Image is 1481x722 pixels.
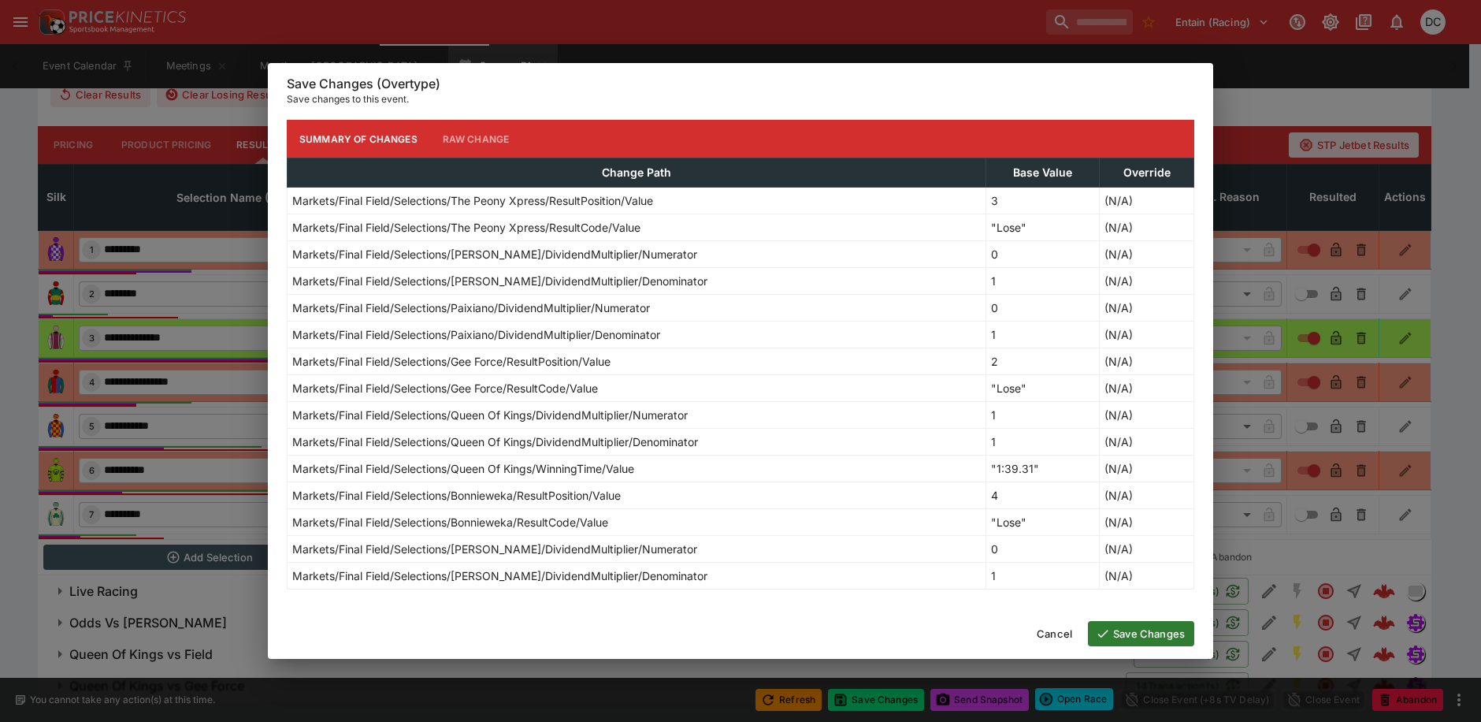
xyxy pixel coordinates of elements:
td: (N/A) [1100,509,1194,536]
h6: Save Changes (Overtype) [287,76,1194,92]
p: Markets/Final Field/Selections/[PERSON_NAME]/DividendMultiplier/Numerator [292,246,697,262]
td: (N/A) [1100,188,1194,214]
p: Markets/Final Field/Selections/[PERSON_NAME]/DividendMultiplier/Denominator [292,568,707,584]
td: "1:39.31" [985,456,1099,482]
td: 1 [985,429,1099,456]
button: Summary of Changes [287,120,430,158]
p: Markets/Final Field/Selections/The Peony Xpress/ResultPosition/Value [292,192,653,209]
p: Markets/Final Field/Selections/Queen Of Kings/DividendMultiplier/Denominator [292,434,698,450]
p: Markets/Final Field/Selections/Gee Force/ResultPosition/Value [292,353,611,370]
p: Markets/Final Field/Selections/Paixiano/DividendMultiplier/Numerator [292,300,650,316]
th: Change Path [288,158,986,188]
td: (N/A) [1100,295,1194,322]
td: 1 [985,322,1099,348]
td: (N/A) [1100,268,1194,295]
p: Markets/Final Field/Selections/The Peony Xpress/ResultCode/Value [292,219,640,236]
p: Markets/Final Field/Selections/Gee Force/ResultCode/Value [292,380,598,396]
td: (N/A) [1100,563,1194,590]
p: Markets/Final Field/Selections/Bonnieweka/ResultPosition/Value [292,487,621,504]
td: (N/A) [1100,348,1194,375]
td: 0 [985,536,1099,563]
td: 3 [985,188,1099,214]
td: (N/A) [1100,402,1194,429]
button: Save Changes [1088,621,1194,646]
td: (N/A) [1100,482,1194,509]
p: Markets/Final Field/Selections/[PERSON_NAME]/DividendMultiplier/Denominator [292,273,707,289]
td: (N/A) [1100,456,1194,482]
td: "Lose" [985,509,1099,536]
td: (N/A) [1100,241,1194,268]
td: (N/A) [1100,322,1194,348]
td: 1 [985,402,1099,429]
td: (N/A) [1100,429,1194,456]
td: (N/A) [1100,536,1194,563]
td: "Lose" [985,214,1099,241]
p: Markets/Final Field/Selections/Bonnieweka/ResultCode/Value [292,514,608,530]
td: 0 [985,241,1099,268]
p: Markets/Final Field/Selections/Paixiano/DividendMultiplier/Denominator [292,326,660,343]
p: Markets/Final Field/Selections/Queen Of Kings/DividendMultiplier/Numerator [292,407,688,423]
td: 2 [985,348,1099,375]
td: (N/A) [1100,375,1194,402]
td: 1 [985,563,1099,590]
th: Override [1100,158,1194,188]
td: "Lose" [985,375,1099,402]
p: Save changes to this event. [287,91,1194,107]
th: Base Value [985,158,1099,188]
td: 4 [985,482,1099,509]
p: Markets/Final Field/Selections/Queen Of Kings/WinningTime/Value [292,460,634,477]
p: Markets/Final Field/Selections/[PERSON_NAME]/DividendMultiplier/Numerator [292,541,697,557]
td: (N/A) [1100,214,1194,241]
button: Raw Change [430,120,522,158]
button: Cancel [1027,621,1082,646]
td: 0 [985,295,1099,322]
td: 1 [985,268,1099,295]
